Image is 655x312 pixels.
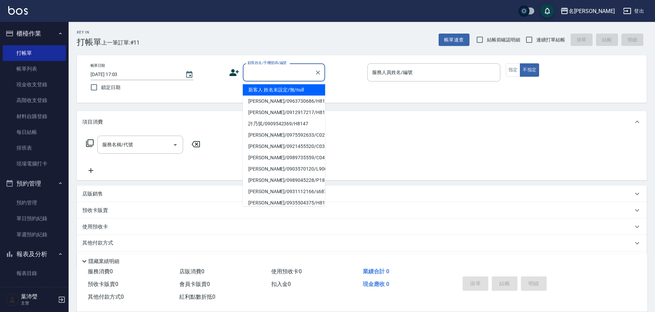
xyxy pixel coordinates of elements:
[3,61,66,77] a: 帳單列表
[3,265,66,281] a: 報表目錄
[243,175,325,186] li: [PERSON_NAME]/0989045228/P1813
[77,186,647,202] div: 店販銷售
[181,66,198,83] button: Choose date, selected date is 2025-09-14
[82,207,108,214] p: 預收卡販賣
[363,281,389,287] span: 現金應收 0
[82,223,108,230] p: 使用預收卡
[3,92,66,108] a: 高階收支登錄
[3,77,66,92] a: 現金收支登錄
[77,202,647,219] div: 預收卡販賣
[102,38,140,47] span: 上一筆訂單:#11
[77,235,647,251] div: 其他付款方式
[3,45,66,61] a: 打帳單
[3,195,66,211] a: 預約管理
[243,129,325,141] li: [PERSON_NAME]/0975592633/C0293
[271,268,302,275] span: 使用預收卡 0
[243,107,325,118] li: [PERSON_NAME]/0912917217/H8115
[620,5,647,17] button: 登出
[243,96,325,107] li: [PERSON_NAME]/0963730686/H8136
[3,140,66,156] a: 排班表
[77,251,647,268] div: 備註及來源
[3,211,66,226] a: 單日預約紀錄
[88,294,124,300] span: 其他付款方式 0
[3,245,66,263] button: 報表及分析
[243,141,325,152] li: [PERSON_NAME]/0921455520/C0318
[520,63,539,77] button: 不指定
[248,60,287,65] label: 顧客姓名/手機號碼/編號
[101,84,120,91] span: 鎖定日期
[91,63,105,68] label: 帳單日期
[558,4,618,18] button: 名[PERSON_NAME]
[3,109,66,124] a: 材料自購登錄
[243,186,325,197] li: [PERSON_NAME]/0931112166/s687
[569,7,615,15] div: 名[PERSON_NAME]
[3,156,66,172] a: 現場電腦打卡
[179,294,215,300] span: 紅利點數折抵 0
[313,68,323,77] button: Clear
[8,6,28,15] img: Logo
[271,281,291,287] span: 扣入金 0
[243,152,325,163] li: [PERSON_NAME]/0989735559/C0421
[439,34,469,46] button: 帳單速查
[179,268,204,275] span: 店販消費 0
[77,37,102,47] h3: 打帳單
[5,293,19,307] img: Person
[3,124,66,140] a: 每日結帳
[3,25,66,42] button: 櫃檯作業
[21,293,56,300] h5: 葉沛瑩
[170,139,181,150] button: Open
[82,190,103,198] p: 店販銷售
[243,84,325,96] li: 新客人 姓名未設定/無/null
[243,118,325,129] li: 許乃筑/0909542369/H8147
[243,197,325,209] li: [PERSON_NAME]/0935504375/H8123
[77,111,647,133] div: 項目消費
[243,163,325,175] li: [PERSON_NAME]/0903570120/L9001
[21,300,56,306] p: 主管
[77,30,102,35] h2: Key In
[91,69,178,80] input: YYYY/MM/DD hh:mm
[88,258,119,265] p: 隱藏業績明細
[88,268,113,275] span: 服務消費 0
[506,63,521,77] button: 指定
[536,36,565,43] span: 連續打單結帳
[487,36,521,43] span: 結帳前確認明細
[77,219,647,235] div: 使用預收卡
[82,239,117,247] p: 其他付款方式
[3,227,66,242] a: 單週預約紀錄
[88,281,118,287] span: 預收卡販賣 0
[540,4,554,18] button: save
[179,281,210,287] span: 會員卡販賣 0
[3,175,66,192] button: 預約管理
[363,268,389,275] span: 業績合計 0
[82,118,103,126] p: 項目消費
[3,282,66,297] a: 店家區間累計表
